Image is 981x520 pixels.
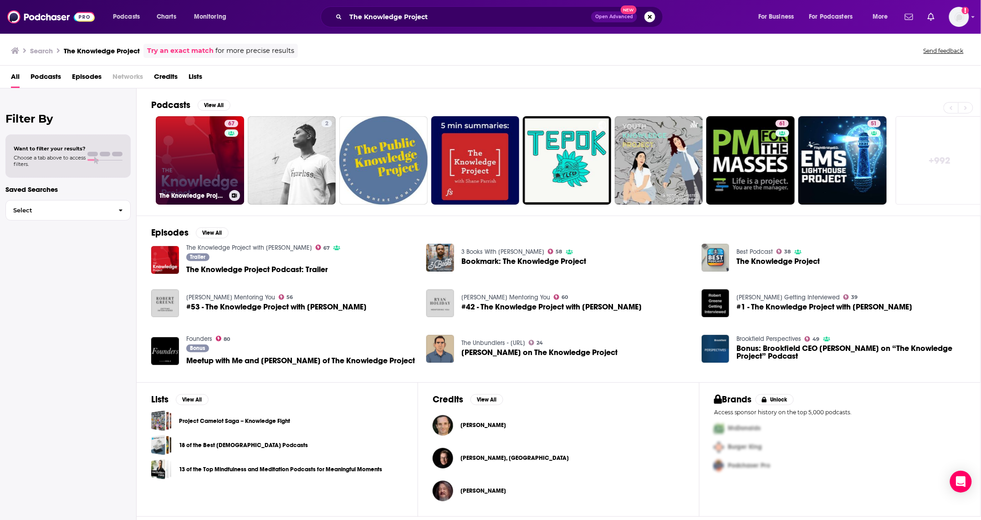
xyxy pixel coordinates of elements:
span: #42 - The Knowledge Project with [PERSON_NAME] [461,303,642,311]
a: Episodes [72,69,102,88]
a: Ryan Holiday Mentoring You [461,293,550,301]
button: Send feedback [921,47,966,55]
span: Logged in as megcassidy [949,7,969,27]
a: 3 Books With Neil Pasricha [461,248,544,256]
h2: Episodes [151,227,189,238]
span: 49 [813,337,820,341]
span: 58 [556,250,562,254]
img: #53 - The Knowledge Project with Shane Parrish [151,289,179,317]
a: PodcastsView All [151,99,230,111]
a: The Knowledge Project [736,257,820,265]
a: Bonus: Brookfield CEO Bruce Flatt on “The Knowledge Project” Podcast [702,335,730,363]
span: Open Advanced [595,15,633,19]
button: View All [176,394,209,405]
a: 13 of the Top Mindfulness and Meditation Podcasts for Meaningful Moments [179,464,382,474]
img: The Knowledge Project [702,244,730,272]
span: Podcasts [113,10,140,23]
span: Bonus: Brookfield CEO [PERSON_NAME] on “The Knowledge Project” Podcast [736,345,966,360]
a: Show notifications dropdown [924,9,938,25]
a: EpisodesView All [151,227,229,238]
span: Want to filter your results? [14,145,86,152]
span: #1 - The Knowledge Project with [PERSON_NAME] [736,303,912,311]
a: Try an exact match [147,46,214,56]
a: Regina Nouhan, MD [460,454,569,462]
p: Saved Searches [5,185,131,194]
a: Robert Greene Getting Interviewed [736,293,840,301]
button: open menu [803,10,866,24]
img: The Knowledge Project Podcast: Trailer [151,246,179,274]
a: 39 [843,294,858,300]
span: 38 [785,250,791,254]
span: Select [6,207,111,213]
img: #42 - The Knowledge Project with Shane Parrish [426,289,454,317]
h2: Lists [151,394,169,405]
a: 60 [554,294,568,300]
span: 18 of the Best Christian Podcasts [151,435,172,455]
span: Podcasts [31,69,61,88]
a: ListsView All [151,394,209,405]
a: CreditsView All [433,394,503,405]
img: Second Pro Logo [710,438,728,457]
a: The Knowledge Project with Shane Parrish [186,244,312,252]
span: 24 [537,341,543,345]
a: 61 [706,116,795,205]
input: Search podcasts, credits, & more... [346,10,591,24]
img: #1 - The Knowledge Project with Shane Parrish [702,289,730,317]
h2: Podcasts [151,99,190,111]
span: Charts [157,10,176,23]
a: 80 [216,336,230,341]
span: 80 [224,337,230,341]
button: View All [470,394,503,405]
span: [PERSON_NAME] [460,422,506,429]
span: [PERSON_NAME] on The Knowledge Project [461,349,618,356]
span: Monitoring [194,10,226,23]
a: Project Camelot Saga – Knowledge Fight [151,411,172,431]
a: Regina Nouhan, MD [433,448,453,469]
button: Select [5,200,131,221]
a: Elad Gil on The Knowledge Project [426,335,454,363]
a: 51 [868,120,881,127]
a: 56 [279,294,293,300]
button: open menu [188,10,238,24]
button: open menu [107,10,152,24]
a: Robert Greene Mentoring You [186,293,275,301]
a: Credits [154,69,178,88]
h3: The Knowledge Project [64,46,140,55]
img: Bookmark: The Knowledge Project [426,244,454,272]
span: 60 [562,295,568,299]
button: open menu [866,10,899,24]
button: open menu [752,10,806,24]
span: 67 [323,246,330,250]
a: 67The Knowledge Project with [PERSON_NAME] [156,116,244,205]
span: #53 - The Knowledge Project with [PERSON_NAME] [186,303,367,311]
a: The Knowledge Project Podcast: Trailer [186,266,328,273]
span: Networks [112,69,143,88]
a: All [11,69,20,88]
span: 61 [779,119,785,129]
div: Search podcasts, credits, & more... [329,6,672,27]
a: Show notifications dropdown [901,9,917,25]
a: 2 [248,116,336,205]
a: The Unbundlers - HOTPOD.AI [461,339,525,347]
span: More [873,10,888,23]
span: 39 [852,295,858,299]
span: Podchaser Pro [728,462,771,470]
span: McDonalds [728,425,761,432]
img: Dave Ackley [433,481,453,501]
button: Open AdvancedNew [591,11,637,22]
a: Lists [189,69,202,88]
a: Dave Ackley [460,487,506,494]
span: Choose a tab above to access filters. [14,154,86,167]
button: View All [198,100,230,111]
a: Dr. Stephan Price [433,415,453,436]
button: Regina Nouhan, MDRegina Nouhan, MD [433,443,685,473]
a: 67 [316,245,330,250]
img: Podchaser - Follow, Share and Rate Podcasts [7,8,95,26]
